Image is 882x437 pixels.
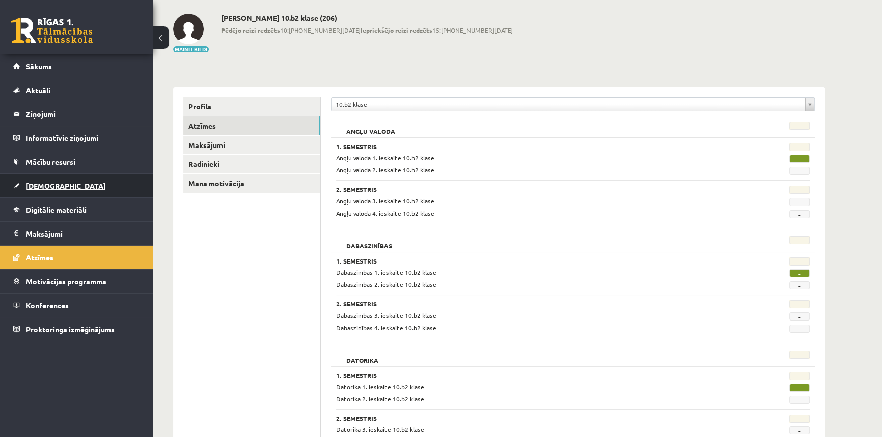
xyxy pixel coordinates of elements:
h2: [PERSON_NAME] 10.b2 klase (206) [221,14,513,22]
h3: 1. Semestris [336,257,728,265]
span: 10.b2 klase [336,98,801,111]
span: - [789,426,810,434]
a: Maksājumi [183,136,320,155]
h2: Dabaszinības [336,236,402,246]
span: - [789,167,810,175]
button: Mainīt bildi [173,46,209,52]
span: - [789,384,810,392]
a: [DEMOGRAPHIC_DATA] [13,174,140,197]
b: Iepriekšējo reizi redzēts [361,26,432,34]
span: Mācību resursi [26,157,75,166]
a: Ziņojumi [13,102,140,126]
a: Radinieki [183,155,320,173]
a: Mana motivācija [183,174,320,193]
a: Proktoringa izmēģinājums [13,317,140,341]
a: Atzīmes [13,246,140,269]
span: Konferences [26,301,69,310]
span: Dabaszinības 1. ieskaite 10.b2 klase [336,268,436,276]
a: Digitālie materiāli [13,198,140,221]
span: Datorika 1. ieskaite 10.b2 klase [336,383,424,391]
a: Informatīvie ziņojumi [13,126,140,150]
span: - [789,155,810,163]
h3: 2. Semestris [336,186,728,193]
span: - [789,198,810,206]
h2: Datorika [336,351,389,361]
span: Datorika 3. ieskaite 10.b2 klase [336,425,424,433]
img: Ingus Riciks [173,14,204,44]
span: Aktuāli [26,85,50,95]
span: Angļu valoda 4. ieskaite 10.b2 klase [336,209,434,217]
h3: 1. Semestris [336,143,728,150]
span: - [789,312,810,321]
h2: Angļu valoda [336,122,405,132]
a: Maksājumi [13,222,140,245]
span: Sākums [26,62,52,71]
a: Profils [183,97,320,116]
span: Digitālie materiāli [26,205,87,214]
legend: Maksājumi [26,222,140,245]
span: Dabaszinības 2. ieskaite 10.b2 klase [336,280,436,288]
a: Aktuāli [13,78,140,102]
span: Angļu valoda 2. ieskaite 10.b2 klase [336,166,434,174]
legend: Informatīvie ziņojumi [26,126,140,150]
h3: 2. Semestris [336,415,728,422]
span: Dabaszinības 4. ieskaite 10.b2 klase [336,324,436,332]
span: Atzīmes [26,253,53,262]
a: Mācību resursi [13,150,140,173]
h3: 1. Semestris [336,372,728,379]
span: - [789,281,810,289]
h3: 2. Semestris [336,300,728,307]
span: - [789,269,810,277]
a: Rīgas 1. Tālmācības vidusskola [11,18,93,43]
span: Angļu valoda 1. ieskaite 10.b2 klase [336,154,434,162]
a: Motivācijas programma [13,270,140,293]
span: - [789,210,810,218]
b: Pēdējo reizi redzēts [221,26,280,34]
span: Motivācijas programma [26,277,106,286]
span: [DEMOGRAPHIC_DATA] [26,181,106,190]
a: 10.b2 klase [332,98,814,111]
a: Atzīmes [183,116,320,135]
span: Proktoringa izmēģinājums [26,325,115,334]
span: - [789,396,810,404]
a: Konferences [13,294,140,317]
span: Dabaszinības 3. ieskaite 10.b2 klase [336,311,436,319]
span: Datorika 2. ieskaite 10.b2 klase [336,395,424,403]
a: Sākums [13,54,140,78]
legend: Ziņojumi [26,102,140,126]
span: - [789,325,810,333]
span: 10:[PHONE_NUMBER][DATE] 15:[PHONE_NUMBER][DATE] [221,25,513,35]
span: Angļu valoda 3. ieskaite 10.b2 klase [336,197,434,205]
